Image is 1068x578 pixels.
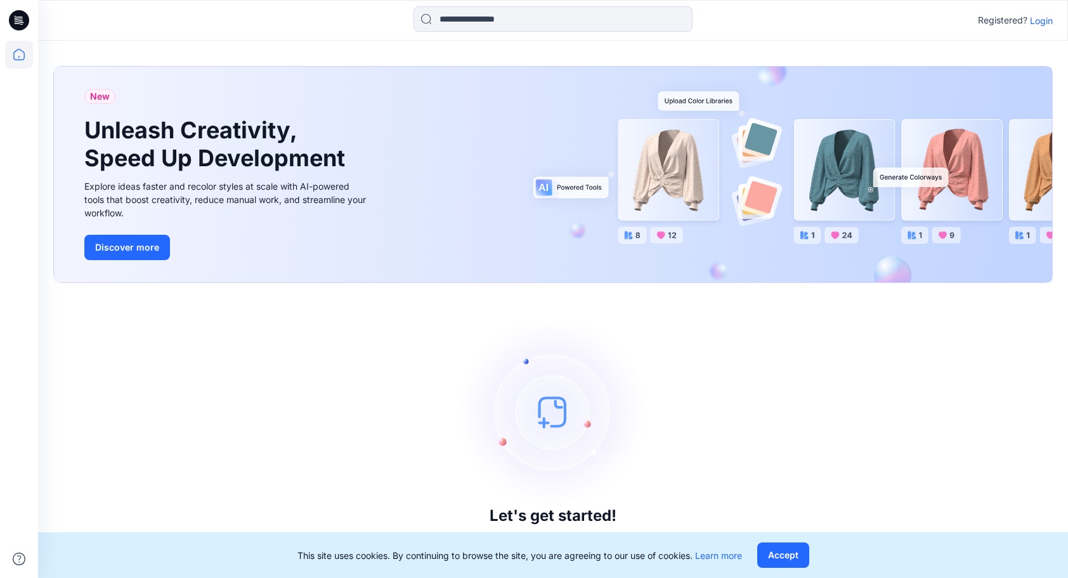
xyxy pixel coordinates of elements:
[458,317,648,507] img: empty-state-image.svg
[978,13,1027,28] p: Registered?
[297,549,742,562] p: This site uses cookies. By continuing to browse the site, you are agreeing to our use of cookies.
[90,89,110,104] span: New
[757,542,809,568] button: Accept
[84,235,370,260] a: Discover more
[695,550,742,561] a: Learn more
[84,117,351,171] h1: Unleash Creativity, Speed Up Development
[1030,14,1053,27] p: Login
[450,530,656,545] p: Click New to add a style or create a folder.
[84,180,370,220] div: Explore ideas faster and recolor styles at scale with AI-powered tools that boost creativity, red...
[490,507,616,525] h3: Let's get started!
[84,235,170,260] button: Discover more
